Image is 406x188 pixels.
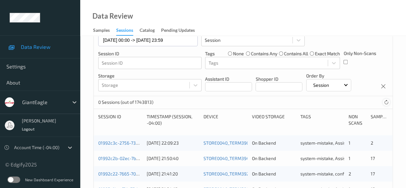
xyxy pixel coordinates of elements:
div: Tags [300,113,344,126]
span: 17 [370,156,375,161]
div: Video Storage [252,113,296,126]
div: Catalog [140,27,155,35]
a: 01992c2b-02ec-7b48-be3e-9cc9405c3d8a [98,156,186,161]
div: Device [203,113,247,126]
div: Sessions [116,27,133,36]
label: none [233,50,244,57]
a: STORE0040_TERM394 [203,156,249,161]
div: On Backend [252,155,296,162]
a: Sessions [116,26,140,36]
div: [DATE] 21:41:20 [147,171,199,177]
p: Session ID [98,50,202,57]
label: exact match [315,50,340,57]
p: Order By [306,73,351,79]
p: Only Non-Scans [343,50,376,57]
div: Session ID [98,113,142,126]
p: Assistant ID [205,76,252,82]
div: Timestamp (Session, -04:00) [147,113,199,126]
p: Session [311,82,331,88]
label: contains all [284,50,308,57]
label: contains any [251,50,277,57]
p: 0 Sessions (out of 1743813) [98,99,153,105]
div: On Backend [252,140,296,146]
a: STORE0040_TERM392 [203,171,249,176]
a: Pending Updates [161,26,201,35]
div: Samples [370,113,388,126]
span: 2 [349,171,351,176]
div: Pending Updates [161,27,195,35]
p: Shopper ID [255,76,302,82]
div: On Backend [252,171,296,177]
span: 1 [349,156,350,161]
a: Samples [93,26,116,35]
span: 1 [349,140,350,146]
div: Data Review [92,13,133,19]
div: Non Scans [349,113,366,126]
a: 01992c22-7665-70b2-9a48-68651eade678 [98,171,186,176]
span: 17 [370,171,375,176]
span: 2 [370,140,373,146]
p: Tags [205,50,215,57]
p: Storage [98,73,202,79]
a: Catalog [140,26,161,35]
a: STORE0040_TERM390 [203,140,249,146]
div: [DATE] 21:50:40 [147,155,199,162]
div: [DATE] 22:09:23 [147,140,199,146]
a: 01992c3c-2756-73dd-85e1-fba29f0f0deb [98,140,183,146]
div: Samples [93,27,110,35]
